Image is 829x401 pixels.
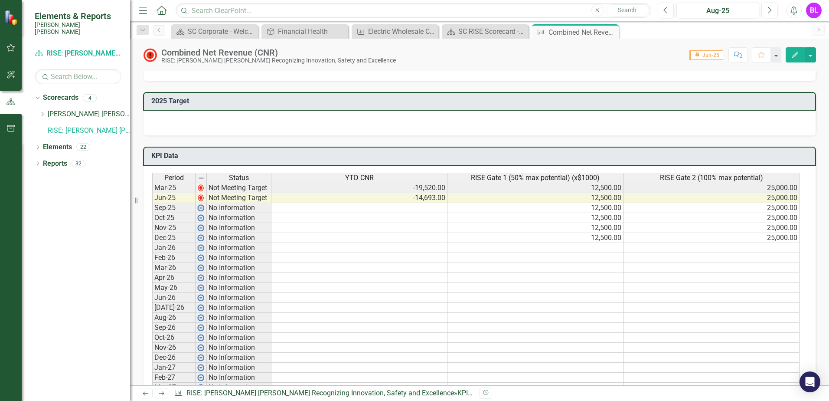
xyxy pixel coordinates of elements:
td: Not Meeting Target [207,193,271,203]
a: SC RISE Scorecard - Welcome to ClearPoint [444,26,526,37]
td: No Information [207,243,271,253]
td: 12,500.00 [447,223,623,233]
img: wPkqUstsMhMTgAAAABJRU5ErkJggg== [197,284,204,291]
span: RISE Gate 1 (50% max potential) (x$1000) [471,174,600,182]
a: [PERSON_NAME] [PERSON_NAME] CORPORATE Balanced Scorecard [48,109,130,119]
img: wPkqUstsMhMTgAAAABJRU5ErkJggg== [197,304,204,311]
img: wPkqUstsMhMTgAAAABJRU5ErkJggg== [197,344,204,351]
td: 25,000.00 [623,203,800,213]
img: 2Q== [197,184,204,191]
div: Combined Net Revenue (CNR) [161,48,396,57]
button: Aug-25 [676,3,759,18]
img: wPkqUstsMhMTgAAAABJRU5ErkJggg== [197,214,204,221]
td: Dec-25 [152,233,196,243]
div: 22 [76,144,90,151]
a: Elements [43,142,72,152]
td: 12,500.00 [447,233,623,243]
td: 25,000.00 [623,183,800,193]
img: wPkqUstsMhMTgAAAABJRU5ErkJggg== [197,274,204,281]
td: Jan-27 [152,363,196,373]
div: SC RISE Scorecard - Welcome to ClearPoint [458,26,526,37]
td: Apr-26 [152,273,196,283]
td: Oct-25 [152,213,196,223]
a: Scorecards [43,93,78,103]
img: wPkqUstsMhMTgAAAABJRU5ErkJggg== [197,354,204,361]
td: Mar-25 [152,183,196,193]
td: No Information [207,283,271,293]
td: No Information [207,313,271,323]
a: RISE: [PERSON_NAME] [PERSON_NAME] Recognizing Innovation, Safety and Excellence [186,389,454,397]
td: No Information [207,253,271,263]
td: No Information [207,383,271,393]
td: 12,500.00 [447,193,623,203]
td: Jan-26 [152,243,196,253]
td: No Information [207,203,271,213]
td: Mar-27 [152,383,196,393]
td: No Information [207,363,271,373]
td: Sep-26 [152,323,196,333]
td: Feb-27 [152,373,196,383]
td: No Information [207,353,271,363]
button: Search [606,4,649,16]
td: No Information [207,263,271,273]
td: No Information [207,303,271,313]
span: Jun-25 [689,50,723,60]
img: wPkqUstsMhMTgAAAABJRU5ErkJggg== [197,264,204,271]
img: wPkqUstsMhMTgAAAABJRU5ErkJggg== [197,224,204,231]
img: wPkqUstsMhMTgAAAABJRU5ErkJggg== [197,204,204,211]
img: 2Q== [197,194,204,201]
td: [DATE]-26 [152,303,196,313]
td: 25,000.00 [623,233,800,243]
td: 12,500.00 [447,213,623,223]
td: Nov-26 [152,343,196,353]
img: wPkqUstsMhMTgAAAABJRU5ErkJggg== [197,254,204,261]
td: 25,000.00 [623,193,800,203]
div: RISE: [PERSON_NAME] [PERSON_NAME] Recognizing Innovation, Safety and Excellence [161,57,396,64]
td: No Information [207,273,271,283]
td: Nov-25 [152,223,196,233]
div: Financial Health [278,26,346,37]
h3: 2025 Target [151,97,811,105]
div: Aug-25 [679,6,756,16]
input: Search Below... [35,69,121,84]
td: 12,500.00 [447,183,623,193]
span: Elements & Reports [35,11,121,21]
td: Aug-26 [152,313,196,323]
td: Sep-25 [152,203,196,213]
img: wPkqUstsMhMTgAAAABJRU5ErkJggg== [197,244,204,251]
td: Jun-25 [152,193,196,203]
span: Status [229,174,249,182]
img: wPkqUstsMhMTgAAAABJRU5ErkJggg== [197,234,204,241]
img: wPkqUstsMhMTgAAAABJRU5ErkJggg== [197,384,204,391]
img: ClearPoint Strategy [4,10,20,25]
td: No Information [207,223,271,233]
td: Jun-26 [152,293,196,303]
div: » » [174,388,473,398]
span: RISE Gate 2 (100% max potential) [660,174,763,182]
button: BL [806,3,822,18]
td: No Information [207,323,271,333]
td: No Information [207,233,271,243]
img: wPkqUstsMhMTgAAAABJRU5ErkJggg== [197,324,204,331]
a: RISE: [PERSON_NAME] [PERSON_NAME] Recognizing Innovation, Safety and Excellence [48,126,130,136]
div: 32 [72,160,85,167]
td: 12,500.00 [447,203,623,213]
img: wPkqUstsMhMTgAAAABJRU5ErkJggg== [197,314,204,321]
td: No Information [207,333,271,343]
td: Mar-26 [152,263,196,273]
td: 25,000.00 [623,213,800,223]
div: SC Corporate - Welcome to ClearPoint [188,26,256,37]
td: No Information [207,213,271,223]
a: SC Corporate - Welcome to ClearPoint [173,26,256,37]
small: [PERSON_NAME] [PERSON_NAME] [35,21,121,36]
td: Feb-26 [152,253,196,263]
h3: KPI Data [151,152,811,160]
span: Search [618,7,636,13]
div: Combined Net Revenue (CNR) [548,27,617,38]
img: wPkqUstsMhMTgAAAABJRU5ErkJggg== [197,294,204,301]
td: Oct-26 [152,333,196,343]
img: wPkqUstsMhMTgAAAABJRU5ErkJggg== [197,334,204,341]
a: RISE: [PERSON_NAME] [PERSON_NAME] Recognizing Innovation, Safety and Excellence [35,49,121,59]
img: wPkqUstsMhMTgAAAABJRU5ErkJggg== [197,374,204,381]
